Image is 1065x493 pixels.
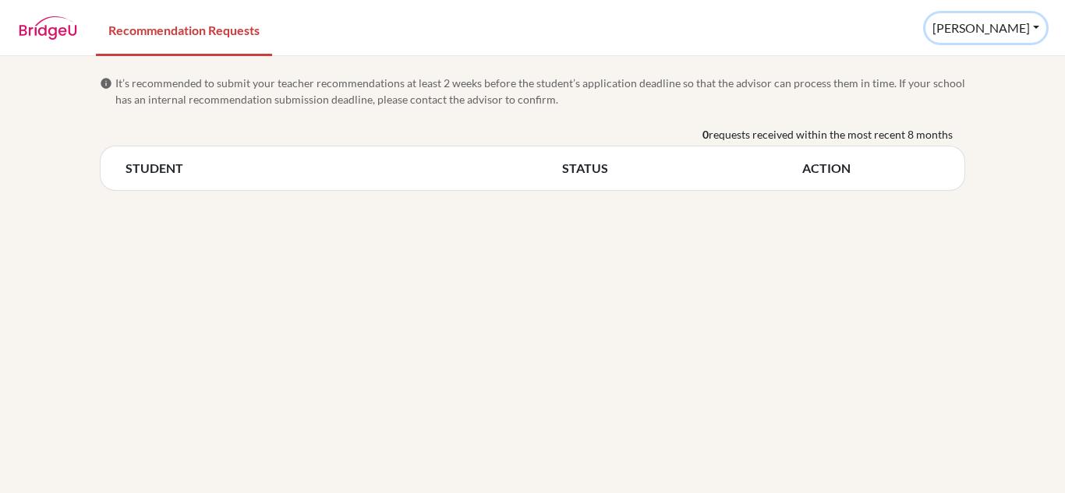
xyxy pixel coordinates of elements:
img: BridgeU logo [19,16,77,40]
span: info [100,77,112,90]
th: STUDENT [126,159,562,178]
th: ACTION [802,159,939,178]
th: STATUS [562,159,802,178]
span: requests received within the most recent 8 months [709,126,953,143]
a: Recommendation Requests [96,2,272,56]
b: 0 [702,126,709,143]
span: It’s recommended to submit your teacher recommendations at least 2 weeks before the student’s app... [115,75,965,107]
button: [PERSON_NAME] [925,13,1046,43]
